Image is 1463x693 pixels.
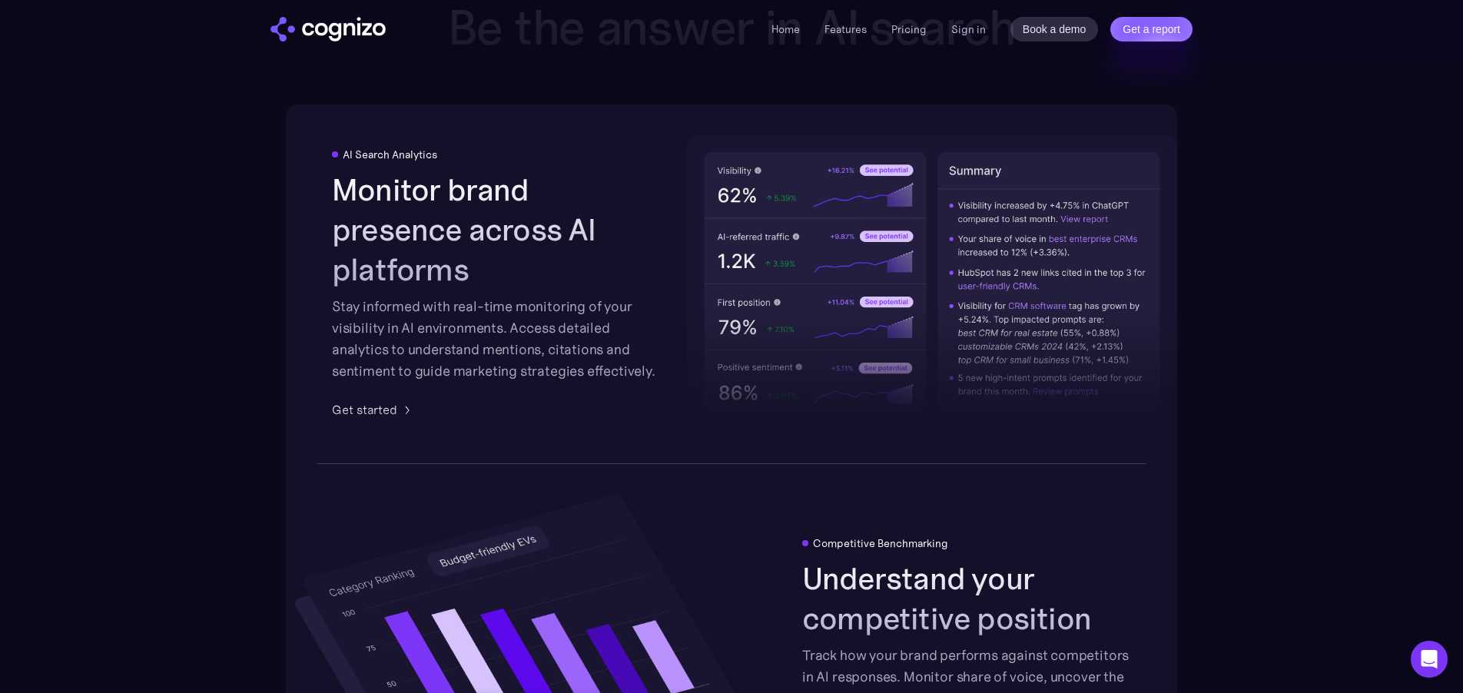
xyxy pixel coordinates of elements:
a: Features [824,22,867,36]
div: Open Intercom Messenger [1411,641,1448,678]
a: Book a demo [1010,17,1099,41]
a: Get a report [1110,17,1193,41]
div: AI Search Analytics [343,148,437,161]
a: Home [771,22,800,36]
div: Get started [332,400,397,419]
h2: Monitor brand presence across AI platforms [332,170,661,290]
a: Pricing [891,22,927,36]
a: Sign in [951,20,986,38]
a: Get started [332,400,416,419]
h2: Understand your competitive position [802,559,1131,638]
div: Stay informed with real-time monitoring of your visibility in AI environments. Access detailed an... [332,296,661,382]
div: Competitive Benchmarking [813,537,948,549]
a: home [270,17,386,41]
img: cognizo logo [270,17,386,41]
img: AI visibility metrics performance insights [687,135,1177,433]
